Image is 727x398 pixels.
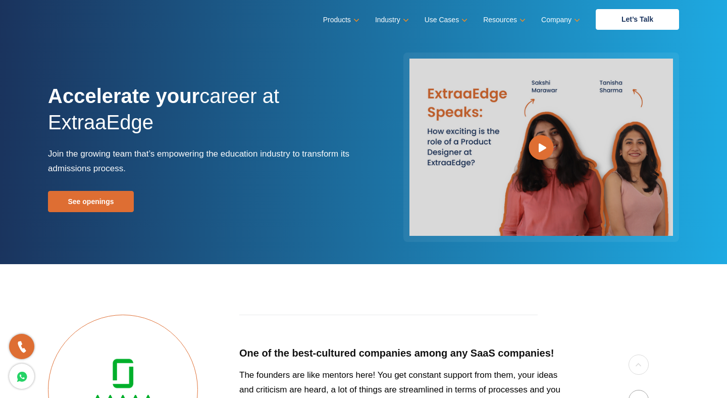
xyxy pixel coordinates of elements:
[48,191,134,212] a: See openings
[239,347,571,360] h5: One of the best-cultured companies among any SaaS companies!
[596,9,679,30] a: Let’s Talk
[375,13,407,27] a: Industry
[48,146,356,176] p: Join the growing team that’s empowering the education industry to transform its admissions process.
[483,13,524,27] a: Resources
[48,83,356,146] h1: career at ExtraaEdge
[425,13,465,27] a: Use Cases
[541,13,578,27] a: Company
[48,85,199,107] strong: Accelerate your
[323,13,357,27] a: Products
